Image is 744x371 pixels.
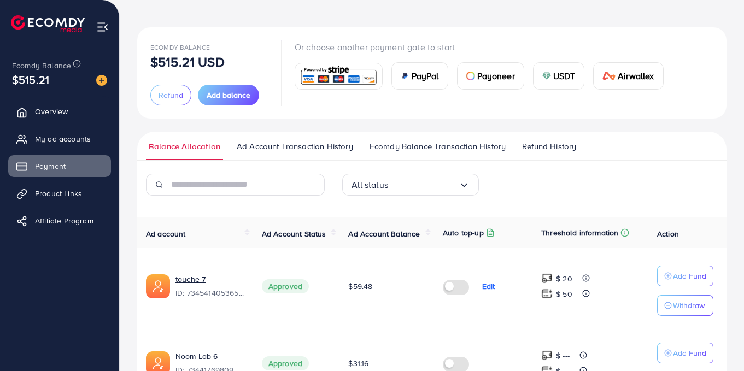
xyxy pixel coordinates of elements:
[618,69,654,83] span: Airwallex
[556,287,572,301] p: $ 50
[541,288,553,299] img: top-up amount
[342,174,479,196] div: Search for option
[12,72,49,87] span: $515.21
[466,72,475,80] img: card
[175,287,244,298] span: ID: 7345414053650628609
[657,295,713,316] button: Withdraw
[149,140,220,152] span: Balance Allocation
[673,269,706,282] p: Add Fund
[412,69,439,83] span: PayPal
[262,279,309,293] span: Approved
[35,215,93,226] span: Affiliate Program
[541,226,618,239] p: Threshold information
[477,69,515,83] span: Payoneer
[698,322,736,363] iframe: Chat
[522,140,576,152] span: Refund History
[175,274,206,285] a: touche 7
[298,64,379,88] img: card
[175,274,244,299] div: <span class='underline'>touche 7</span></br>7345414053650628609
[8,101,111,122] a: Overview
[262,228,326,239] span: Ad Account Status
[541,273,553,284] img: top-up amount
[35,188,82,199] span: Product Links
[348,228,420,239] span: Ad Account Balance
[352,176,388,193] span: All status
[348,281,372,292] span: $59.48
[556,272,572,285] p: $ 20
[295,40,672,54] p: Or choose another payment gate to start
[657,266,713,286] button: Add Fund
[657,343,713,363] button: Add Fund
[443,226,484,239] p: Auto top-up
[673,299,705,312] p: Withdraw
[8,182,111,204] a: Product Links
[11,15,85,32] img: logo
[12,60,71,71] span: Ecomdy Balance
[262,356,309,370] span: Approved
[348,358,368,369] span: $31.16
[602,72,616,80] img: card
[35,161,66,172] span: Payment
[96,75,107,86] img: image
[150,85,191,105] button: Refund
[541,350,553,361] img: top-up amount
[146,228,186,239] span: Ad account
[295,63,383,90] a: card
[150,43,210,52] span: Ecomdy Balance
[482,280,495,293] p: Edit
[391,62,448,90] a: cardPayPal
[35,106,68,117] span: Overview
[657,228,679,239] span: Action
[593,62,663,90] a: cardAirwallex
[150,55,225,68] p: $515.21 USD
[457,62,524,90] a: cardPayoneer
[35,133,91,144] span: My ad accounts
[673,346,706,360] p: Add Fund
[553,69,576,83] span: USDT
[96,21,109,33] img: menu
[8,155,111,177] a: Payment
[370,140,506,152] span: Ecomdy Balance Transaction History
[556,349,570,362] p: $ ---
[237,140,353,152] span: Ad Account Transaction History
[175,351,218,362] a: Noom Lab 6
[207,90,250,101] span: Add balance
[533,62,585,90] a: cardUSDT
[8,128,111,150] a: My ad accounts
[198,85,259,105] button: Add balance
[159,90,183,101] span: Refund
[542,72,551,80] img: card
[388,176,459,193] input: Search for option
[401,72,409,80] img: card
[146,274,170,298] img: ic-ads-acc.e4c84228.svg
[8,210,111,232] a: Affiliate Program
